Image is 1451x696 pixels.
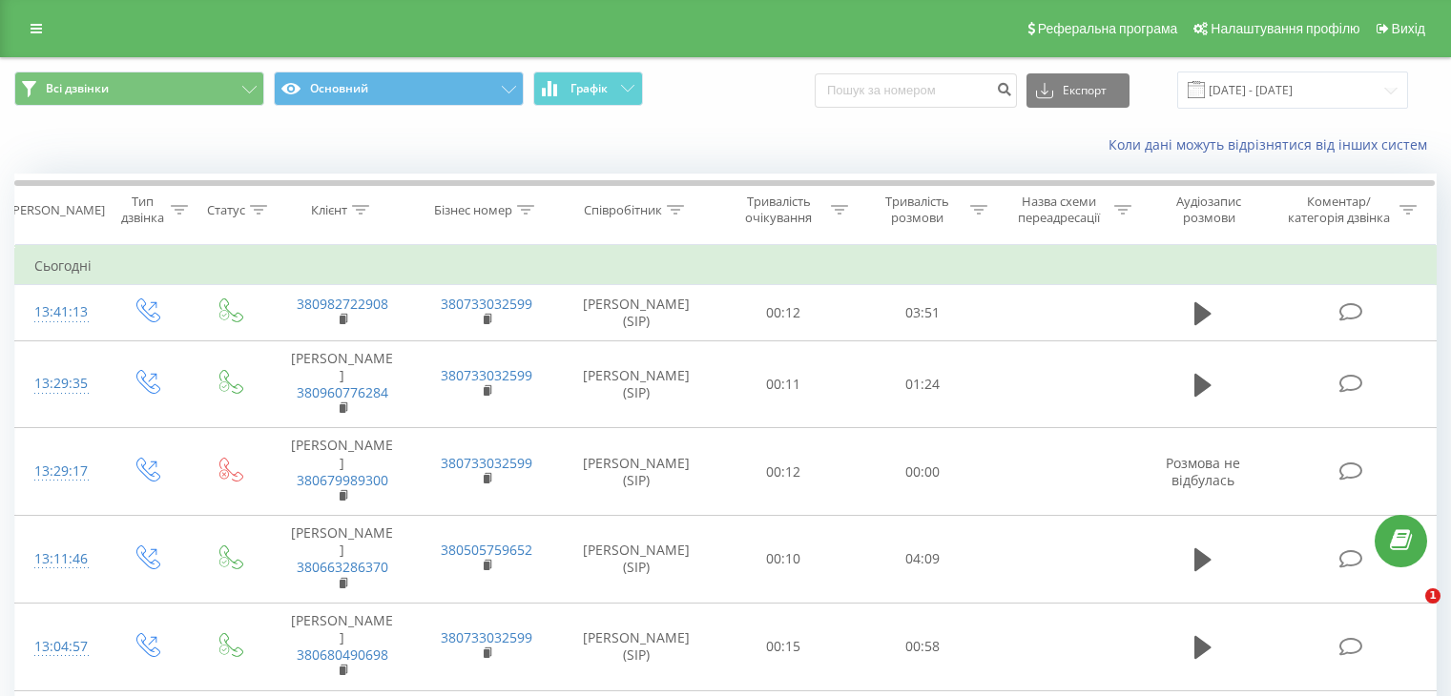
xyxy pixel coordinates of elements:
[441,454,532,472] a: 380733032599
[732,194,827,226] div: Тривалість очікування
[853,516,991,604] td: 04:09
[853,428,991,516] td: 00:00
[1153,194,1265,226] div: Аудіозапис розмови
[1386,588,1432,634] iframe: Intercom live chat
[853,285,991,340] td: 03:51
[533,72,643,106] button: Графік
[120,194,165,226] div: Тип дзвінка
[715,285,853,340] td: 00:12
[1009,194,1109,226] div: Назва схеми переадресації
[1109,135,1437,154] a: Коли дані можуть відрізнятися вiд інших систем
[584,202,662,218] div: Співробітник
[270,603,414,690] td: [PERSON_NAME]
[559,340,715,428] td: [PERSON_NAME] (SIP)
[34,365,85,402] div: 13:29:35
[34,628,85,665] div: 13:04:57
[297,295,388,313] a: 380982722908
[815,73,1017,108] input: Пошук за номером
[715,428,853,516] td: 00:12
[34,541,85,578] div: 13:11:46
[207,202,245,218] div: Статус
[297,471,388,489] a: 380679989300
[297,383,388,401] a: 380960776284
[274,72,524,106] button: Основний
[441,628,532,646] a: 380733032599
[559,285,715,340] td: [PERSON_NAME] (SIP)
[715,516,853,604] td: 00:10
[270,340,414,428] td: [PERSON_NAME]
[559,428,715,516] td: [PERSON_NAME] (SIP)
[1283,194,1395,226] div: Коментар/категорія дзвінка
[1392,21,1425,36] span: Вихід
[1026,73,1130,108] button: Експорт
[441,295,532,313] a: 380733032599
[1038,21,1178,36] span: Реферальна програма
[9,202,105,218] div: [PERSON_NAME]
[853,603,991,690] td: 00:58
[570,82,608,95] span: Графік
[270,428,414,516] td: [PERSON_NAME]
[270,516,414,604] td: [PERSON_NAME]
[853,340,991,428] td: 01:24
[297,558,388,576] a: 380663286370
[14,72,264,106] button: Всі дзвінки
[297,645,388,664] a: 380680490698
[1211,21,1359,36] span: Налаштування профілю
[715,340,853,428] td: 00:11
[311,202,347,218] div: Клієнт
[15,247,1437,285] td: Сьогодні
[715,603,853,690] td: 00:15
[559,516,715,604] td: [PERSON_NAME] (SIP)
[34,453,85,490] div: 13:29:17
[34,294,85,331] div: 13:41:13
[870,194,965,226] div: Тривалість розмови
[46,81,109,96] span: Всі дзвінки
[1166,454,1240,489] span: Розмова не відбулась
[441,366,532,384] a: 380733032599
[559,603,715,690] td: [PERSON_NAME] (SIP)
[434,202,512,218] div: Бізнес номер
[441,541,532,559] a: 380505759652
[1425,588,1441,604] span: 1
